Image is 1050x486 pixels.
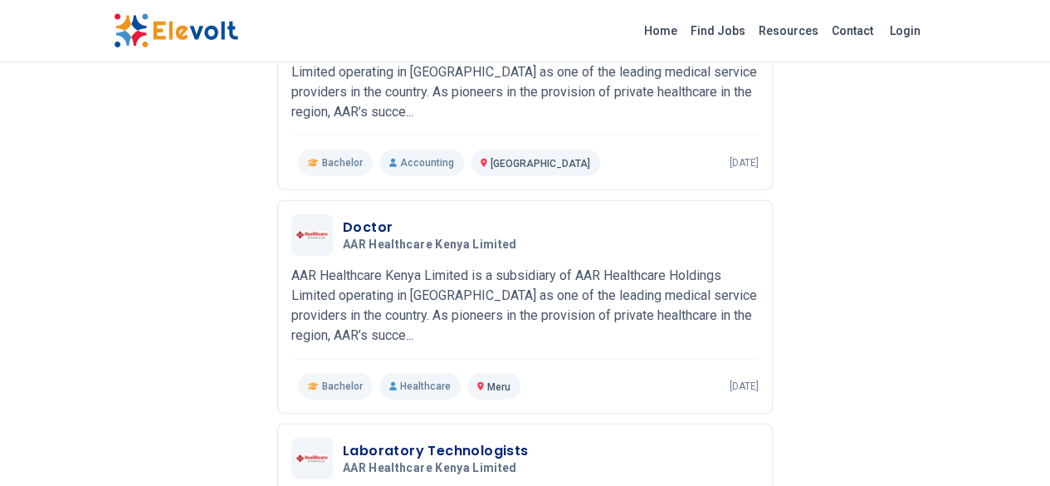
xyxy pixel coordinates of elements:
[291,214,759,400] a: AAR Healthcare Kenya LimitedDoctorAAR Healthcare Kenya LimitedAAR Healthcare Kenya Limited is a s...
[322,156,363,169] span: Bachelor
[379,373,461,400] p: Healthcare
[295,454,329,464] img: AAR Healthcare Kenya Limited
[825,17,880,44] a: Contact
[343,461,517,476] span: AAR Healthcare Kenya Limited
[114,13,238,48] img: Elevolt
[343,238,517,253] span: AAR Healthcare Kenya Limited
[343,441,529,461] h3: Laboratory Technologists
[967,406,1050,486] iframe: Chat Widget
[295,231,329,240] img: AAR Healthcare Kenya Limited
[322,380,363,393] span: Bachelor
[291,266,759,346] p: AAR Healthcare Kenya Limited is a subsidiary of AAR Healthcare Holdings Limited operating in [GEO...
[379,150,464,176] p: Accounting
[343,218,524,238] h3: Doctor
[730,380,759,393] p: [DATE]
[637,17,684,44] a: Home
[491,158,590,169] span: [GEOGRAPHIC_DATA]
[684,17,752,44] a: Find Jobs
[880,14,930,47] a: Login
[752,17,825,44] a: Resources
[291,42,759,122] p: AAR Healthcare Kenya Limited is a subsidiary of AAR Healthcare Holdings Limited operating in [GEO...
[487,381,510,393] span: Meru
[730,156,759,169] p: [DATE]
